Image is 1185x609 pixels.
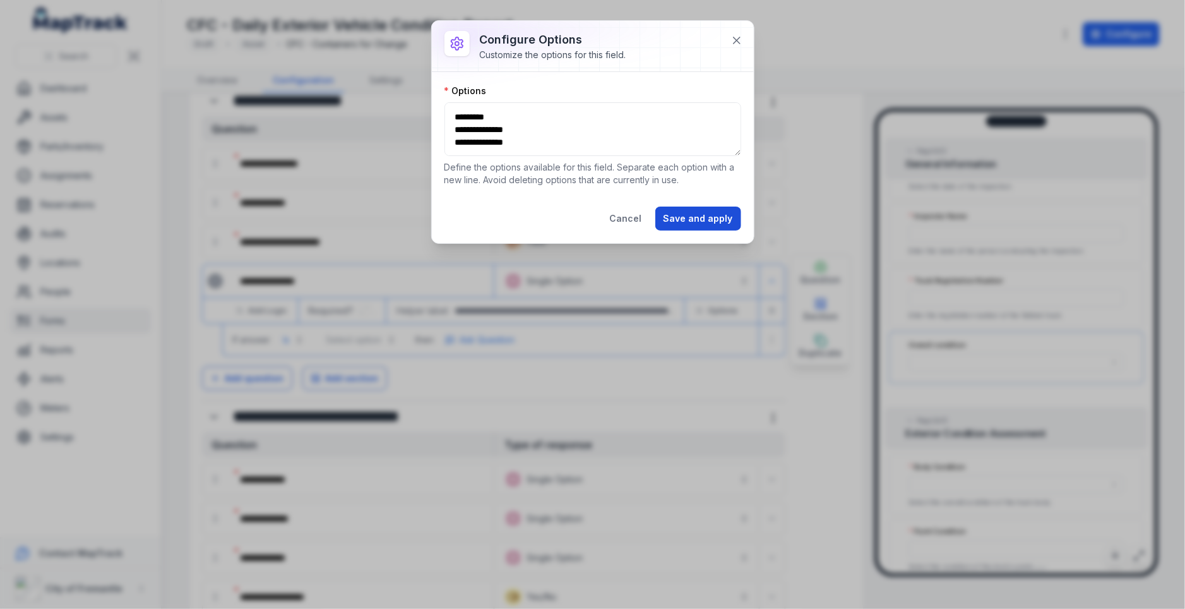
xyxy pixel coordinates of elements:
[480,31,626,49] h3: Configure options
[480,49,626,61] div: Customize the options for this field.
[444,102,742,156] textarea: :r70n:-form-item-label
[602,207,650,231] button: Cancel
[655,207,741,231] button: Save and apply
[444,161,741,186] p: Define the options available for this field. Separate each option with a new line. Avoid deleting...
[444,85,487,97] label: Options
